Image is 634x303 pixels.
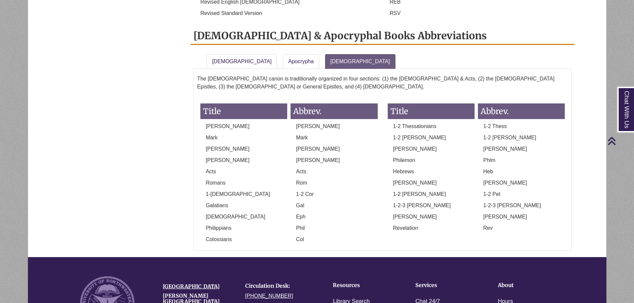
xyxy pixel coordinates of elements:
[291,156,377,164] p: [PERSON_NAME]
[291,202,377,210] p: Gal
[291,103,377,119] h3: Abbrev.
[388,179,475,187] p: [PERSON_NAME]
[291,213,377,221] p: Eph
[191,27,574,45] h2: [DEMOGRAPHIC_DATA] & Apocryphal Books Abbreviations
[195,9,381,17] p: Revised Standard Version
[415,282,477,288] h4: Services
[200,168,287,176] p: Acts
[325,54,395,69] a: [DEMOGRAPHIC_DATA]
[291,168,377,176] p: Acts
[245,283,318,289] h4: Circulation Desk:
[291,235,377,243] p: Col
[291,122,377,130] p: [PERSON_NAME]
[478,190,565,198] p: 1-2 Pet
[200,134,287,142] p: Mark
[333,282,395,288] h4: Resources
[200,190,287,198] p: 1-[DEMOGRAPHIC_DATA]
[498,282,560,288] h4: About
[200,156,287,164] p: [PERSON_NAME]
[478,122,565,130] p: 1-2 Thess
[291,224,377,232] p: Phil
[197,72,568,93] p: The [DEMOGRAPHIC_DATA] canon is traditionally organized in four sections: (1) the [DEMOGRAPHIC_DA...
[245,293,293,299] a: [PHONE_NUMBER]
[388,145,475,153] p: [PERSON_NAME]
[388,190,475,198] p: 1-2 [PERSON_NAME]
[207,54,277,69] a: [DEMOGRAPHIC_DATA]
[388,168,475,176] p: Hebrews
[163,283,220,290] a: [GEOGRAPHIC_DATA]
[388,213,475,221] p: [PERSON_NAME]
[291,179,377,187] p: Rom
[200,213,287,221] p: [DEMOGRAPHIC_DATA]
[388,103,475,119] h3: Title
[478,156,565,164] p: Phlm
[388,134,475,142] p: 1-2 [PERSON_NAME]
[478,179,565,187] p: [PERSON_NAME]
[388,224,475,232] p: Revelation
[200,202,287,210] p: Galatians
[200,103,287,119] h3: Title
[478,103,565,119] h3: Abbrev.
[388,202,475,210] p: 1-2-3 [PERSON_NAME]
[607,136,632,145] a: Back to Top
[478,202,565,210] p: 1-2-3 [PERSON_NAME]
[200,179,287,187] p: Romans
[200,145,287,153] p: [PERSON_NAME]
[291,134,377,142] p: Mark
[478,134,565,142] p: 1-2 [PERSON_NAME]
[384,9,570,17] p: RSV
[478,145,565,153] p: [PERSON_NAME]
[478,224,565,232] p: Rev
[478,168,565,176] p: Heb
[200,224,287,232] p: Philippians
[200,235,287,243] p: Colossians
[388,156,475,164] p: Philemon
[291,145,377,153] p: [PERSON_NAME]
[291,190,377,198] p: 1-2 Cor
[283,54,319,69] a: Apocrypha
[388,122,475,130] p: 1-2 Thessalonians
[200,122,287,130] p: [PERSON_NAME]
[478,213,565,221] p: [PERSON_NAME]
